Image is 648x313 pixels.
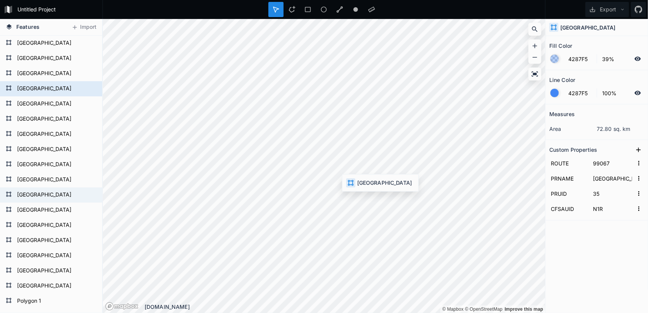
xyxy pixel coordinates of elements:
[16,23,39,31] span: Features
[442,307,464,312] a: Mapbox
[465,307,503,312] a: OpenStreetMap
[549,188,588,199] input: Name
[560,24,615,31] h4: [GEOGRAPHIC_DATA]
[549,157,588,169] input: Name
[549,173,588,184] input: Name
[105,302,139,311] a: Mapbox logo
[505,307,543,312] a: Map feedback
[549,203,588,214] input: Name
[549,144,597,156] h2: Custom Properties
[68,21,100,33] button: Import
[549,125,597,133] dt: area
[597,125,644,133] dd: 72.80 sq. km
[549,40,572,52] h2: Fill Color
[591,157,634,169] input: Empty
[145,303,545,311] div: [DOMAIN_NAME]
[585,2,629,17] button: Export
[591,203,634,214] input: Empty
[591,188,634,199] input: Empty
[549,108,575,120] h2: Measures
[591,173,634,184] input: Empty
[549,74,575,86] h2: Line Color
